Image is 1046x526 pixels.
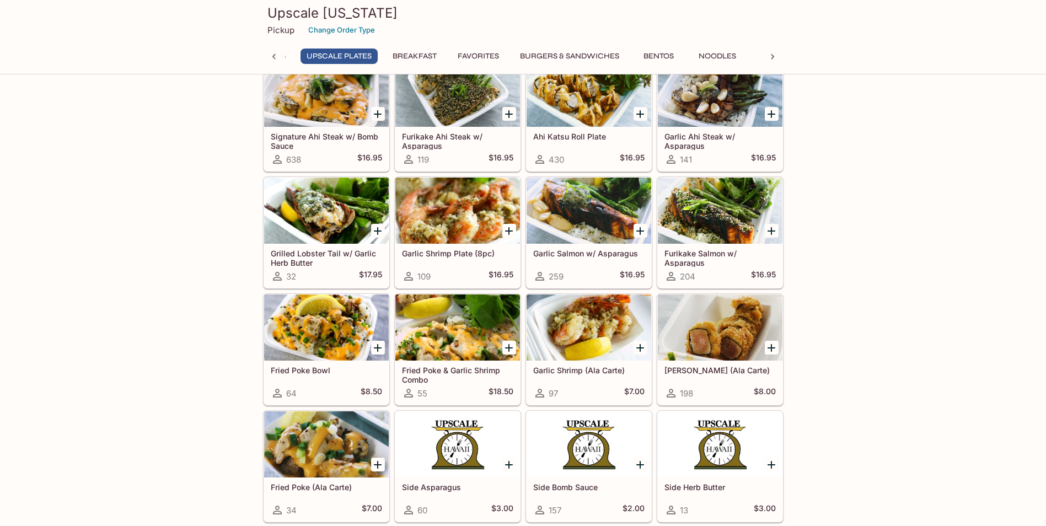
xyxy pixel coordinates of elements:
div: Signature Ahi Steak w/ Bomb Sauce [264,61,389,127]
button: Burgers & Sandwiches [514,49,625,64]
p: Pickup [267,25,294,35]
button: Add Fried Poke Bowl [371,341,385,355]
span: 34 [286,505,297,516]
h5: $16.95 [489,270,513,283]
div: Garlic Ahi Steak w/ Asparagus [658,61,782,127]
h5: Garlic Shrimp Plate (8pc) [402,249,513,258]
h5: Garlic Salmon w/ Asparagus [533,249,645,258]
div: Side Bomb Sauce [527,411,651,477]
button: Add Furikake Ahi Steak w/ Asparagus [502,107,516,121]
a: Fried Poke (Ala Carte)34$7.00 [264,411,389,522]
h3: Upscale [US_STATE] [267,4,779,22]
div: Grilled Lobster Tail w/ Garlic Herb Butter [264,178,389,244]
h5: Side Bomb Sauce [533,482,645,492]
h5: $16.95 [751,153,776,166]
a: Side Herb Butter13$3.00 [657,411,783,522]
span: 198 [680,388,693,399]
a: Furikake Ahi Steak w/ Asparagus119$16.95 [395,60,521,171]
div: Ahi Katsu Roll Plate [527,61,651,127]
h5: $3.00 [491,503,513,517]
h5: $18.50 [489,387,513,400]
button: Add Ahi Katsu Roll Plate [634,107,647,121]
a: Side Bomb Sauce157$2.00 [526,411,652,522]
h5: Garlic Shrimp (Ala Carte) [533,366,645,375]
div: Garlic Shrimp (Ala Carte) [527,294,651,361]
h5: Fried Poke & Garlic Shrimp Combo [402,366,513,384]
a: Furikake Salmon w/ Asparagus204$16.95 [657,177,783,288]
a: Fried Poke Bowl64$8.50 [264,294,389,405]
span: 60 [417,505,427,516]
span: 64 [286,388,297,399]
h5: Fried Poke Bowl [271,366,382,375]
button: Bentos [634,49,684,64]
h5: Furikake Ahi Steak w/ Asparagus [402,132,513,150]
span: 430 [549,154,564,165]
h5: Grilled Lobster Tail w/ Garlic Herb Butter [271,249,382,267]
div: Fried Poke (Ala Carte) [264,411,389,477]
h5: Side Herb Butter [664,482,776,492]
a: Garlic Salmon w/ Asparagus259$16.95 [526,177,652,288]
span: 638 [286,154,301,165]
a: Side Asparagus60$3.00 [395,411,521,522]
div: Garlic Shrimp Plate (8pc) [395,178,520,244]
span: 13 [680,505,688,516]
button: Add Fried Poke & Garlic Shrimp Combo [502,341,516,355]
h5: $16.95 [357,153,382,166]
span: 97 [549,388,558,399]
button: Add Garlic Salmon w/ Asparagus [634,224,647,238]
span: 204 [680,271,695,282]
span: 32 [286,271,296,282]
h5: $16.95 [620,270,645,283]
span: 157 [549,505,561,516]
button: Add Signature Ahi Steak w/ Bomb Sauce [371,107,385,121]
span: 259 [549,271,564,282]
button: Add Furikake Salmon w/ Asparagus [765,224,779,238]
div: Ahi Katsu Roll (Ala Carte) [658,294,782,361]
h5: $7.00 [624,387,645,400]
h5: [PERSON_NAME] (Ala Carte) [664,366,776,375]
span: 109 [417,271,431,282]
a: Ahi Katsu Roll Plate430$16.95 [526,60,652,171]
a: Garlic Shrimp Plate (8pc)109$16.95 [395,177,521,288]
button: Add Ahi Katsu Roll (Ala Carte) [765,341,779,355]
a: Fried Poke & Garlic Shrimp Combo55$18.50 [395,294,521,405]
h5: Garlic Ahi Steak w/ Asparagus [664,132,776,150]
div: Garlic Salmon w/ Asparagus [527,178,651,244]
a: Garlic Ahi Steak w/ Asparagus141$16.95 [657,60,783,171]
button: Noodles [693,49,742,64]
h5: $16.95 [620,153,645,166]
a: Grilled Lobster Tail w/ Garlic Herb Butter32$17.95 [264,177,389,288]
h5: Ahi Katsu Roll Plate [533,132,645,141]
h5: $16.95 [489,153,513,166]
h5: $17.95 [359,270,382,283]
button: UPSCALE Plates [301,49,378,64]
button: Add Grilled Lobster Tail w/ Garlic Herb Butter [371,224,385,238]
button: Add Side Asparagus [502,458,516,471]
div: Furikake Ahi Steak w/ Asparagus [395,61,520,127]
span: 119 [417,154,429,165]
button: Add Garlic Shrimp (Ala Carte) [634,341,647,355]
h5: Furikake Salmon w/ Asparagus [664,249,776,267]
div: Furikake Salmon w/ Asparagus [658,178,782,244]
h5: $7.00 [362,503,382,517]
button: Beef [751,49,801,64]
span: 55 [417,388,427,399]
h5: Signature Ahi Steak w/ Bomb Sauce [271,132,382,150]
button: Favorites [452,49,505,64]
h5: $8.00 [754,387,776,400]
button: Add Fried Poke (Ala Carte) [371,458,385,471]
a: Garlic Shrimp (Ala Carte)97$7.00 [526,294,652,405]
h5: Fried Poke (Ala Carte) [271,482,382,492]
button: Add Garlic Shrimp Plate (8pc) [502,224,516,238]
div: Fried Poke & Garlic Shrimp Combo [395,294,520,361]
h5: $16.95 [751,270,776,283]
button: Add Side Herb Butter [765,458,779,471]
div: Side Asparagus [395,411,520,477]
h5: $8.50 [361,387,382,400]
h5: $3.00 [754,503,776,517]
button: Change Order Type [303,22,380,39]
a: [PERSON_NAME] (Ala Carte)198$8.00 [657,294,783,405]
div: Fried Poke Bowl [264,294,389,361]
button: Breakfast [387,49,443,64]
button: Add Side Bomb Sauce [634,458,647,471]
